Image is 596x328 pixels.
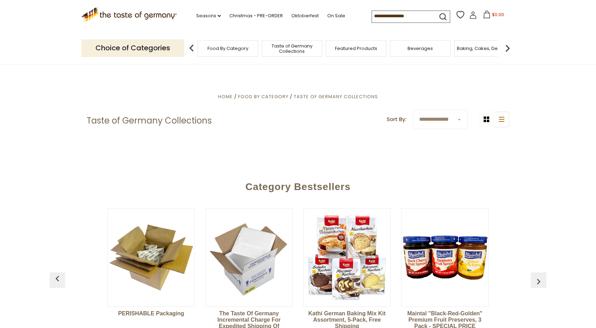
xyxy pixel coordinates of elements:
[387,115,406,124] label: Sort By:
[294,93,378,100] a: Taste of Germany Collections
[402,214,488,301] img: Maintal
[87,115,212,126] h1: Taste of Germany Collections
[108,214,194,301] img: PERISHABLE Packaging
[52,273,63,284] img: previous arrow
[207,46,248,51] a: Food By Category
[185,41,199,55] img: previous arrow
[238,93,288,100] a: Food By Category
[291,12,319,20] a: Oktoberfest
[304,214,390,301] img: Kathi German Baking Mix Kit Assortment, 5-pack, Free Shipping
[264,43,320,54] a: Taste of Germany Collections
[478,11,508,21] button: $0.00
[408,46,433,51] a: Beverages
[335,46,377,51] a: Featured Products
[229,12,283,20] a: Christmas - PRE-ORDER
[492,12,504,18] span: $0.00
[53,171,543,200] div: Category Bestsellers
[218,93,233,100] a: Home
[501,41,515,55] img: next arrow
[196,12,221,20] a: Seasons
[81,39,184,57] p: Choice of Categories
[457,46,511,51] a: Baking, Cakes, Desserts
[533,276,544,287] img: previous arrow
[206,214,292,301] img: The Taste of Germany Incremental Charge for Expedited Shipping of Perishable Products
[327,12,345,20] a: On Sale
